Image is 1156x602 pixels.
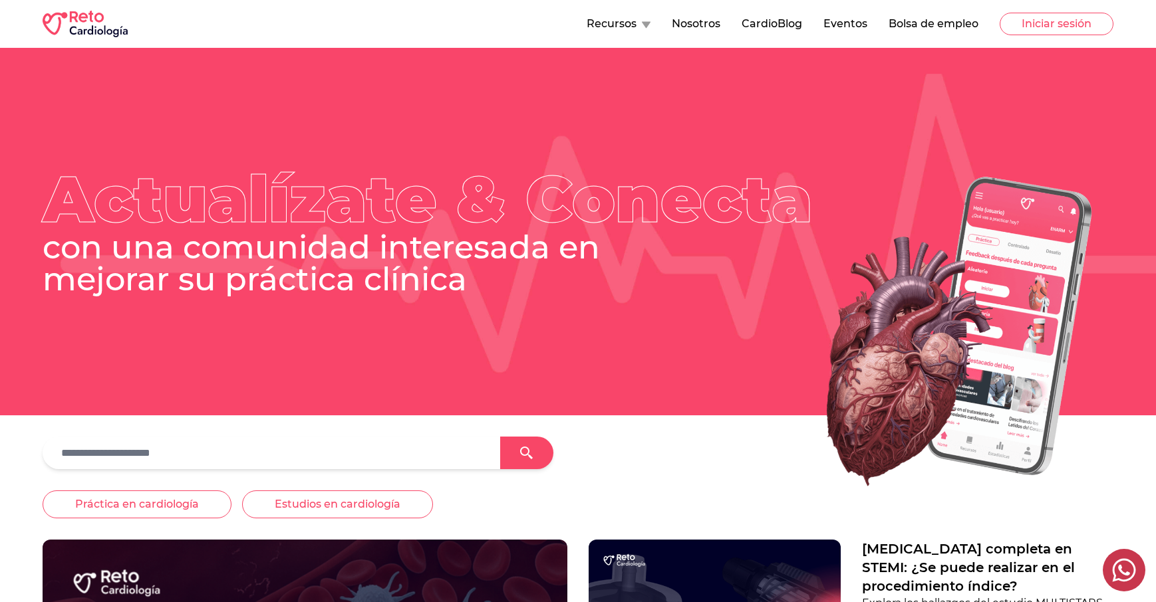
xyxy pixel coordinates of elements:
img: RETO Cardio Logo [43,11,128,37]
button: Eventos [823,16,867,32]
button: Recursos [587,16,650,32]
a: [MEDICAL_DATA] completa en STEMI: ¿Se puede realizar en el procedimiento índice? [862,540,1114,595]
button: Iniciar sesión [1000,13,1113,35]
button: CardioBlog [742,16,802,32]
button: Práctica en cardiología [43,490,231,518]
button: Estudios en cardiología [242,490,433,518]
button: Nosotros [672,16,720,32]
img: Heart [752,159,1113,505]
button: Bolsa de empleo [889,16,978,32]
